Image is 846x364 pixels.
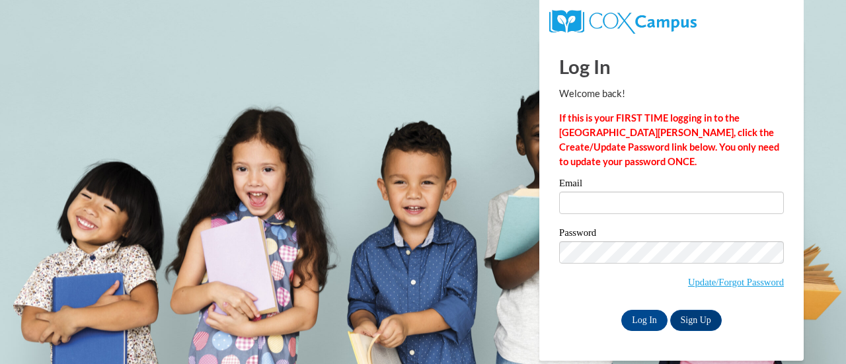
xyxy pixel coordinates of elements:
h1: Log In [559,53,784,80]
a: COX Campus [549,15,697,26]
label: Password [559,228,784,241]
input: Log In [621,310,668,331]
img: COX Campus [549,10,697,34]
label: Email [559,178,784,192]
strong: If this is your FIRST TIME logging in to the [GEOGRAPHIC_DATA][PERSON_NAME], click the Create/Upd... [559,112,779,167]
p: Welcome back! [559,87,784,101]
a: Update/Forgot Password [688,277,784,287]
a: Sign Up [670,310,722,331]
